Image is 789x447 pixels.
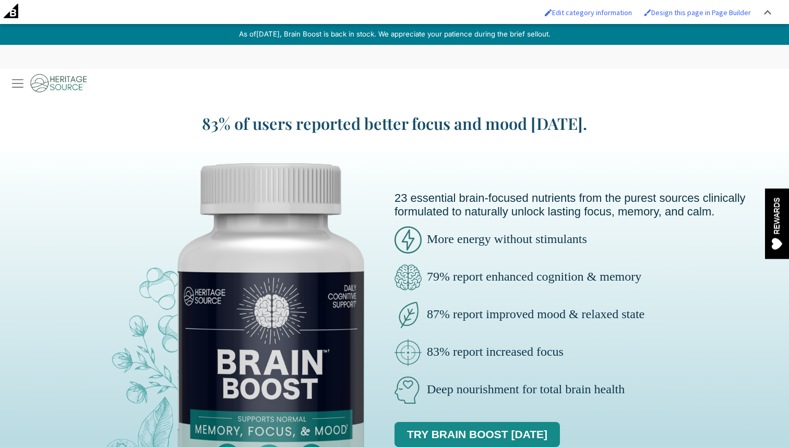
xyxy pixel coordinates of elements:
[394,377,422,404] img: brain-boost-natural.png
[394,377,789,404] p: Deep nourishment for total brain health
[394,226,789,253] p: More energy without stimulants
[394,339,789,366] p: 83% report increased focus
[394,226,422,253] img: brain-boost-energy.png
[644,9,651,16] img: Enabled brush for page builder edit.
[764,10,771,15] img: Close Admin Bar
[394,301,422,329] img: brain-boost-natural-pure.png
[394,339,422,366] img: brain-boost-clinically-focus.png
[394,191,789,219] p: 23 essential brain-focused nutrients from the purest sources clinically formulated to naturally u...
[160,112,629,135] blockquote: 83% of users reported better focus and mood [DATE].
[394,301,789,329] p: 87% report improved mood & relaxed state
[6,69,87,98] img: Brain Boost Logo
[6,24,784,45] div: As of , Brain Boost is back in stock. We appreciate your patience during the brief sellout.
[256,30,280,38] span: [DATE]
[394,264,422,291] img: brain-boost-clarity.png
[540,3,637,22] a: Enabled brush for category edit Edit category information
[639,3,756,22] a: Enabled brush for page builder edit. Design this page in Page Builder
[394,264,789,291] p: 79% report enhanced cognition & memory
[651,8,751,17] span: Design this page in Page Builder
[394,422,560,447] a: TRY BRAIN BOOST [DATE]
[545,9,552,16] img: Enabled brush for category edit
[552,8,632,17] span: Edit category information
